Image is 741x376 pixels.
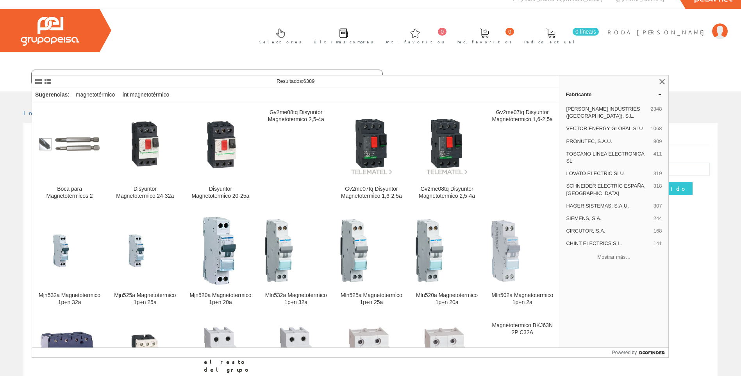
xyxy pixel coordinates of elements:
[654,202,662,209] span: 307
[491,292,554,306] div: Mln502a Magnetotermico 1p+n 2a
[559,88,668,100] a: Fabricante
[38,292,101,306] div: Mjn532a Magnetotermico 1p+n 32a
[183,103,258,209] a: Disyuntor Magnetotermico 20-25a Disyuntor Magnetotermico 20-25a
[265,109,327,123] div: Gv2me08tq Disyuntor Magnetotermico 2,5-4a
[566,227,650,235] span: CIRCUTOR, S.A.
[650,125,662,132] span: 1068
[189,186,252,200] div: Disyuntor Magnetotermico 20-25a
[485,209,560,315] a: Mln502a Magnetotermico 1p+n 2a Mln502a Magnetotermico 1p+n 2a
[334,209,409,315] a: Mln525a Magnetotermico 1p+n 25a Mln525a Magnetotermico 1p+n 25a
[457,38,512,46] span: Ped. favoritos
[38,186,101,200] div: Boca para Magnetotermicos 2
[654,227,662,235] span: 168
[114,113,176,175] img: Disyuntor Magnetotermico 24-32a
[654,150,662,165] span: 411
[32,90,71,100] div: Sugerencias:
[107,103,182,209] a: Disyuntor Magnetotermico 24-32a Disyuntor Magnetotermico 24-32a
[73,88,118,102] div: magnetotérmico
[204,350,251,374] span: Stock en el resto del grupo
[491,109,554,123] div: Gv2me07tq Disyuntor Magnetotermico 1,6-2,5a
[21,17,79,46] img: Grupo Peisa
[416,292,478,306] div: Mln520a Magnetotermico 1p+n 20a
[505,28,514,36] span: 0
[612,349,637,356] span: Powered by
[409,103,484,209] a: Gv2me08tq Disyuntor Magnetotermico 2,5-4a Gv2me08tq Disyuntor Magnetotermico 2,5-4a
[340,186,403,200] div: Gv2me07tq Disyuntor Magnetotermico 1,6-2,5a
[114,186,176,200] div: Disyuntor Magnetotermico 24-32a
[314,38,373,46] span: Últimas compras
[334,103,409,209] a: Gv2me07tq Disyuntor Magnetotermico 1,6-2,5a Gv2me07tq Disyuntor Magnetotermico 1,6-2,5a
[107,209,182,315] a: Mjn525a Magnetotermico 1p+n 25a Mjn525a Magnetotermico 1p+n 25a
[23,109,57,116] a: Inicio
[32,103,107,209] a: Boca para Magnetotermicos 2 Boca para Magnetotermicos 2
[265,219,327,282] img: Mln532a Magnetotermico 1p+n 32a
[340,113,403,175] img: Gv2me07tq Disyuntor Magnetotermico 1,6-2,5a
[566,202,650,209] span: HAGER SISTEMAS, S.A.U.
[650,106,662,120] span: 2348
[306,22,377,49] a: Últimas compras
[340,292,403,306] div: Mln525a Magnetotermico 1p+n 25a
[566,183,650,197] span: SCHNEIDER ELECTRIC ESPAÑA, [GEOGRAPHIC_DATA]
[416,186,478,200] div: Gv2me08tq Disyuntor Magnetotermico 2,5-4a
[566,215,650,222] span: SIEMENS, S.A.
[32,70,367,86] input: Buscar ...
[438,28,446,36] span: 0
[573,28,599,36] span: 0 línea/s
[524,38,577,46] span: Pedido actual
[277,78,315,84] span: Resultados:
[304,78,315,84] span: 6389
[114,227,176,274] img: Mjn525a Magnetotermico 1p+n 25a
[566,106,647,120] span: [PERSON_NAME] INDUSTRIES ([GEOGRAPHIC_DATA]), S.L.
[340,219,403,282] img: Mln525a Magnetotermico 1p+n 25a
[607,22,728,29] a: RODA [PERSON_NAME]
[607,28,708,36] span: RODA [PERSON_NAME]
[183,209,258,315] a: Mjn520a Magnetotermico 1p+n 20a Mjn520a Magnetotermico 1p+n 20a
[566,240,650,247] span: CHINT ELECTRICS S.L.
[38,227,101,274] img: Mjn532a Magnetotermico 1p+n 32a
[566,150,650,165] span: TOSCANO LINEA ELECTRONICA SL
[189,292,252,306] div: Mjn520a Magnetotermico 1p+n 20a
[259,38,302,46] span: Selectores
[259,103,334,209] a: Gv2me08tq Disyuntor Magnetotermico 2,5-4a
[654,183,662,197] span: 318
[409,209,484,315] a: Mln520a Magnetotermico 1p+n 20a Mln520a Magnetotermico 1p+n 20a
[562,251,665,263] button: Mostrar más…
[252,22,305,49] a: Selectores
[32,209,107,315] a: Mjn532a Magnetotermico 1p+n 32a Mjn532a Magnetotermico 1p+n 32a
[566,138,650,145] span: PRONUTEC, S.A.U.
[566,170,650,177] span: LOVATO ELECTRIC SLU
[120,88,172,102] div: int magnetotérmico
[485,103,560,209] a: Gv2me07tq Disyuntor Magnetotermico 1,6-2,5a
[654,170,662,177] span: 319
[202,215,239,286] img: Mjn520a Magnetotermico 1p+n 20a
[265,292,327,306] div: Mln532a Magnetotermico 1p+n 32a
[38,113,101,175] img: Boca para Magnetotermicos 2
[416,113,478,175] img: Gv2me08tq Disyuntor Magnetotermico 2,5-4a
[654,240,662,247] span: 141
[386,38,445,46] span: Art. favoritos
[416,219,478,282] img: Mln520a Magnetotermico 1p+n 20a
[654,138,662,145] span: 809
[491,219,554,282] img: Mln502a Magnetotermico 1p+n 2a
[566,125,647,132] span: VECTOR ENERGY GLOBAL SLU
[491,322,554,336] div: Magnetotermico BKJ63N 2P C32A
[114,292,176,306] div: Mjn525a Magnetotermico 1p+n 25a
[259,209,334,315] a: Mln532a Magnetotermico 1p+n 32a Mln532a Magnetotermico 1p+n 32a
[654,215,662,222] span: 244
[612,348,669,357] a: Powered by
[189,113,252,175] img: Disyuntor Magnetotermico 20-25a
